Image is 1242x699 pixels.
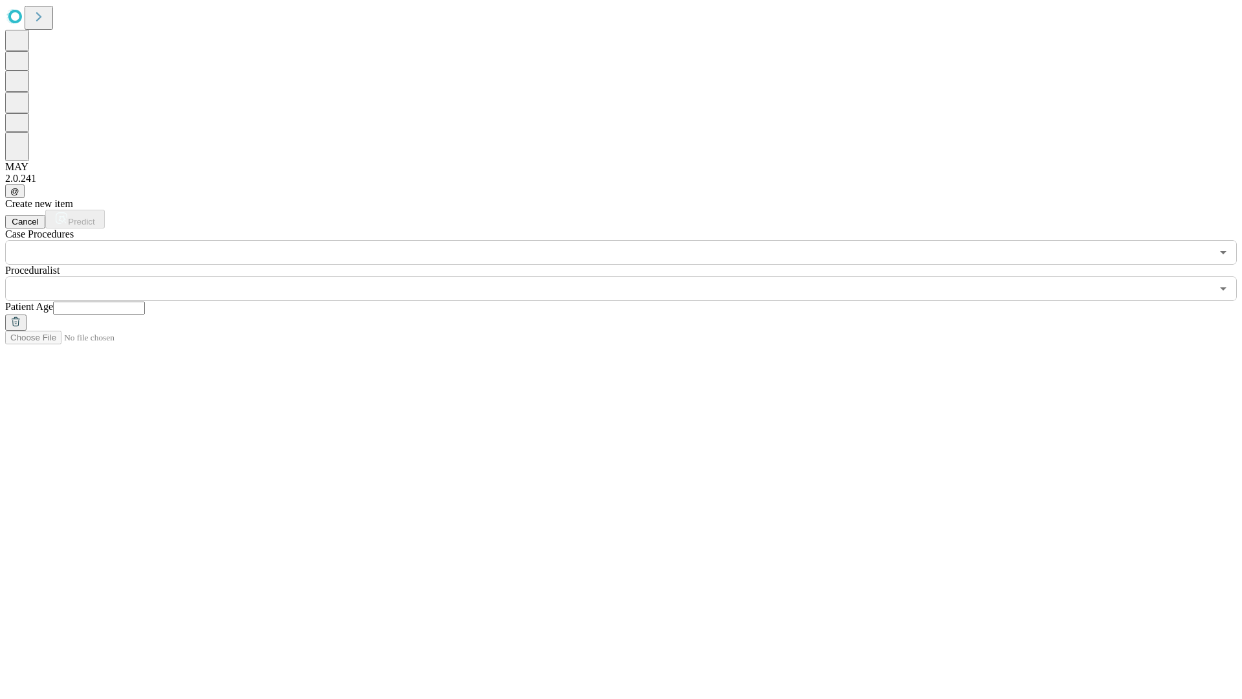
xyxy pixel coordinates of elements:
[5,215,45,228] button: Cancel
[1214,280,1232,298] button: Open
[5,198,73,209] span: Create new item
[1214,243,1232,261] button: Open
[10,186,19,196] span: @
[68,217,94,227] span: Predict
[5,301,53,312] span: Patient Age
[45,210,105,228] button: Predict
[5,173,1237,184] div: 2.0.241
[5,265,60,276] span: Proceduralist
[5,161,1237,173] div: MAY
[12,217,39,227] span: Cancel
[5,184,25,198] button: @
[5,228,74,239] span: Scheduled Procedure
